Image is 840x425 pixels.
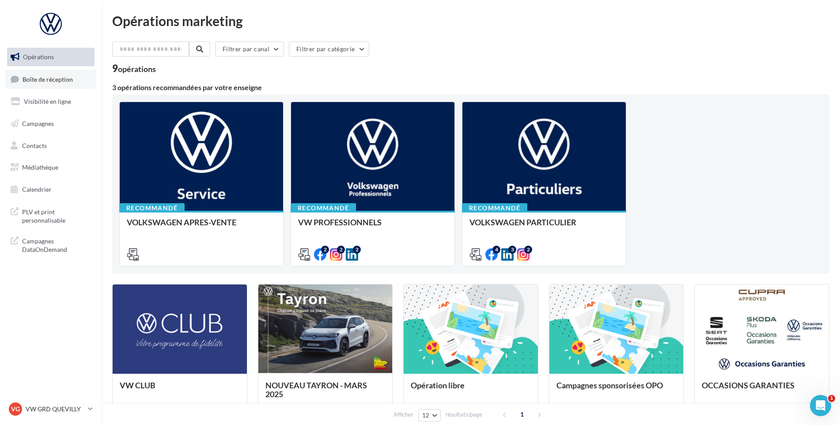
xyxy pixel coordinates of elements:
div: Recommandé [462,203,527,213]
div: 3 [508,246,516,254]
div: 2 [353,246,361,254]
div: 4 [492,246,500,254]
span: 1 [515,407,529,421]
a: Visibilité en ligne [5,92,96,111]
span: résultats/page [446,410,482,419]
button: Filtrer par canal [215,42,284,57]
span: Boîte de réception [23,75,73,83]
div: 2 [337,246,345,254]
span: Campagnes sponsorisées OPO [556,380,663,390]
span: NOUVEAU TAYRON - MARS 2025 [265,380,367,399]
button: 12 [418,409,441,421]
span: Calendrier [22,186,52,193]
span: PLV et print personnalisable [22,206,91,225]
a: Médiathèque [5,158,96,177]
a: Opérations [5,48,96,66]
a: Campagnes DataOnDemand [5,231,96,258]
a: Campagnes [5,114,96,133]
span: Visibilité en ligne [24,98,71,105]
div: opérations [118,65,156,73]
span: OCCASIONS GARANTIES [702,380,795,390]
span: VG [11,405,20,414]
div: Opérations marketing [112,14,829,27]
span: 12 [422,412,430,419]
div: Recommandé [291,203,356,213]
button: Filtrer par catégorie [289,42,369,57]
div: Recommandé [119,203,185,213]
span: VW PROFESSIONNELS [298,217,382,227]
span: VW CLUB [120,380,155,390]
a: PLV et print personnalisable [5,202,96,228]
span: Opération libre [411,380,465,390]
p: VW GRD QUEVILLY [26,405,84,414]
a: Boîte de réception [5,70,96,89]
div: 2 [524,246,532,254]
div: 2 [321,246,329,254]
span: Opérations [23,53,54,61]
iframe: Intercom live chat [810,395,831,416]
a: VG VW GRD QUEVILLY [7,401,95,417]
span: 1 [828,395,835,402]
a: Contacts [5,137,96,155]
div: 3 opérations recommandées par votre enseigne [112,84,829,91]
a: Calendrier [5,180,96,199]
span: VOLKSWAGEN PARTICULIER [469,217,576,227]
span: Afficher [394,410,413,419]
div: 9 [112,64,156,73]
span: Campagnes [22,120,54,127]
span: Contacts [22,141,47,149]
span: Médiathèque [22,163,58,171]
span: VOLKSWAGEN APRES-VENTE [127,217,236,227]
span: Campagnes DataOnDemand [22,235,91,254]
